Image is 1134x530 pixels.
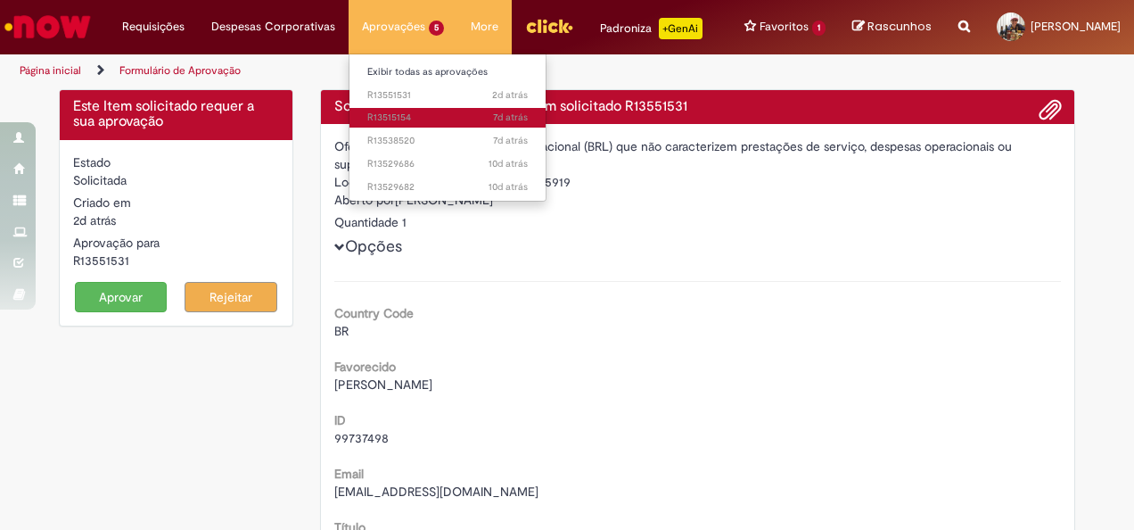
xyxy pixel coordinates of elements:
[659,18,703,39] p: +GenAi
[73,252,279,269] div: R13551531
[73,211,279,229] div: 27/09/2025 10:00:58
[525,12,573,39] img: click_logo_yellow_360x200.png
[334,191,395,209] label: Aberto por
[334,323,349,339] span: BR
[349,108,546,128] a: Aberto R13515154 :
[334,377,432,393] span: [PERSON_NAME]
[73,212,116,228] time: 27/09/2025 10:00:58
[334,173,1062,191] div: Loc. Central GLP 01/08 À 31/08 -NF 45919
[73,212,116,228] span: 2d atrás
[349,86,546,105] a: Aberto R13551531 :
[812,21,826,36] span: 1
[493,111,528,124] time: 22/09/2025 22:22:07
[492,88,528,102] span: 2d atrás
[334,305,414,321] b: Country Code
[367,157,528,171] span: R13529686
[867,18,932,35] span: Rascunhos
[367,134,528,148] span: R13538520
[362,18,425,36] span: Aprovações
[1031,19,1121,34] span: [PERSON_NAME]
[13,54,743,87] ul: Trilhas de página
[73,99,279,130] h4: Este Item solicitado requer a sua aprovação
[334,191,1062,213] div: [PERSON_NAME]
[600,18,703,39] div: Padroniza
[119,63,241,78] a: Formulário de Aprovação
[334,99,1062,115] h4: Solicitação de aprovação para Item solicitado R13551531
[334,412,346,428] b: ID
[73,153,111,171] label: Estado
[349,178,546,197] a: Aberto R13529682 :
[334,466,364,482] b: Email
[122,18,185,36] span: Requisições
[211,18,335,36] span: Despesas Corporativas
[367,180,528,195] span: R13529682
[349,54,546,202] ul: Aprovações
[334,137,1062,173] div: Oferta para pagamentos em moeda nacional (BRL) que não caracterizem prestações de serviço, despes...
[185,282,277,312] button: Rejeitar
[367,111,528,125] span: R13515154
[334,484,538,500] span: [EMAIL_ADDRESS][DOMAIN_NAME]
[429,21,444,36] span: 5
[489,180,528,194] time: 19/09/2025 10:15:57
[852,19,932,36] a: Rascunhos
[349,131,546,151] a: Aberto R13538520 :
[489,157,528,170] time: 19/09/2025 12:09:56
[334,359,396,375] b: Favorecido
[334,213,1062,231] div: Quantidade 1
[73,234,160,252] label: Aprovação para
[492,88,528,102] time: 27/09/2025 10:00:58
[489,180,528,194] span: 10d atrás
[349,62,546,82] a: Exibir todas as aprovações
[760,18,809,36] span: Favoritos
[73,171,279,189] div: Solicitada
[334,430,389,446] span: 99737498
[471,18,498,36] span: More
[493,134,528,147] time: 22/09/2025 12:12:09
[489,157,528,170] span: 10d atrás
[2,9,94,45] img: ServiceNow
[73,194,131,211] label: Criado em
[349,154,546,174] a: Aberto R13529686 :
[75,282,168,312] button: Aprovar
[367,88,528,103] span: R13551531
[493,134,528,147] span: 7d atrás
[20,63,81,78] a: Página inicial
[493,111,528,124] span: 7d atrás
